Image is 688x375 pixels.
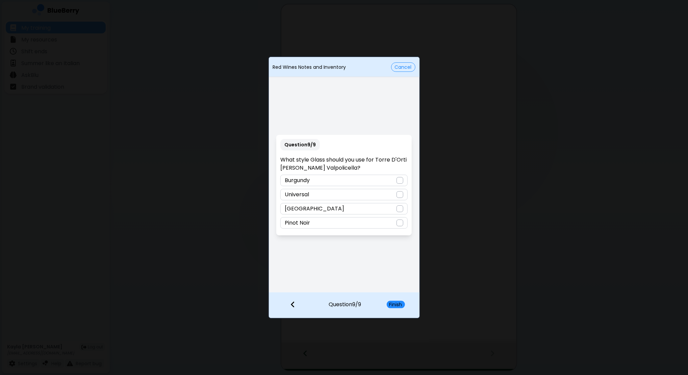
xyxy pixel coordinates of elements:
p: Burgundy [285,176,310,184]
p: Question 9 / 9 [280,139,320,150]
p: Red Wines Notes and Inventory [273,64,346,70]
p: [GEOGRAPHIC_DATA] [285,205,344,213]
p: Pinot Noir [285,219,310,227]
p: Question 9 / 9 [329,292,361,309]
button: Finish [387,301,405,308]
p: Universal [285,191,309,199]
p: What style Glass should you use for Torre D'Orti [PERSON_NAME] Valpolicella? [280,156,408,172]
button: Cancel [391,62,415,72]
img: file icon [290,301,295,308]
